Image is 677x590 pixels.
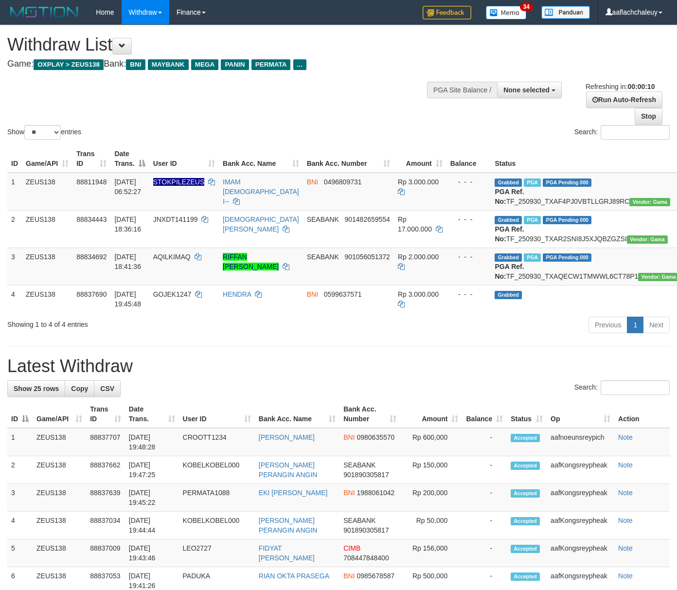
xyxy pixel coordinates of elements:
[191,59,219,70] span: MEGA
[86,428,125,456] td: 88837707
[495,291,522,299] span: Grabbed
[7,428,33,456] td: 1
[450,215,487,224] div: - - -
[72,145,110,173] th: Trans ID: activate to sort column ascending
[259,544,315,562] a: FIDYAT [PERSON_NAME]
[614,400,670,428] th: Action
[179,512,255,539] td: KOBELKOBEL000
[179,539,255,567] td: LEO2727
[293,59,306,70] span: ...
[356,489,394,497] span: Copy 1988061042 to clipboard
[343,572,355,580] span: BNI
[462,456,507,484] td: -
[153,178,205,186] span: Nama rekening ada tanda titik/strip, harap diedit
[462,539,507,567] td: -
[400,456,462,484] td: Rp 150,000
[7,285,22,313] td: 4
[148,59,189,70] span: MAYBANK
[450,252,487,262] div: - - -
[7,210,22,248] td: 2
[627,83,655,90] strong: 00:00:10
[307,178,318,186] span: BNI
[7,316,275,329] div: Showing 1 to 4 of 4 entries
[400,428,462,456] td: Rp 600,000
[541,6,590,19] img: panduan.png
[76,215,107,223] span: 88834443
[149,145,219,173] th: User ID: activate to sort column ascending
[462,512,507,539] td: -
[100,385,114,393] span: CSV
[7,400,33,428] th: ID: activate to sort column descending
[126,59,145,70] span: BNI
[125,539,179,567] td: [DATE] 19:43:46
[259,461,318,479] a: [PERSON_NAME] PERANGIN ANGIN
[223,178,299,205] a: IMAM [DEMOGRAPHIC_DATA] I--
[343,489,355,497] span: BNI
[586,83,655,90] span: Refreshing in:
[324,178,362,186] span: Copy 0496809731 to clipboard
[324,290,362,298] span: Copy 0599637571 to clipboard
[86,539,125,567] td: 88837009
[7,512,33,539] td: 4
[511,517,540,525] span: Accepted
[524,179,541,187] span: Marked by aafsreyleap
[635,108,662,125] a: Stop
[7,248,22,285] td: 3
[643,317,670,333] a: Next
[511,545,540,553] span: Accepted
[33,400,86,428] th: Game/API: activate to sort column ascending
[400,484,462,512] td: Rp 200,000
[511,489,540,498] span: Accepted
[618,544,633,552] a: Note
[34,59,104,70] span: OXPLAY > ZEUS138
[495,188,524,205] b: PGA Ref. No:
[223,215,299,233] a: [DEMOGRAPHIC_DATA][PERSON_NAME]
[125,484,179,512] td: [DATE] 19:45:22
[110,145,149,173] th: Date Trans.: activate to sort column descending
[495,263,524,280] b: PGA Ref. No:
[511,434,540,442] span: Accepted
[524,253,541,262] span: Marked by aafsolysreylen
[259,433,315,441] a: [PERSON_NAME]
[7,5,81,19] img: MOTION_logo.png
[343,526,389,534] span: Copy 901890305817 to clipboard
[497,82,562,98] button: None selected
[524,216,541,224] span: Marked by aafsolysreylen
[7,539,33,567] td: 5
[547,484,614,512] td: aafKongsreypheak
[588,317,627,333] a: Previous
[574,380,670,395] label: Search:
[586,91,662,108] a: Run Auto-Refresh
[547,512,614,539] td: aafKongsreypheak
[76,290,107,298] span: 88837690
[601,380,670,395] input: Search:
[33,512,86,539] td: ZEUS138
[543,253,591,262] span: PGA Pending
[114,178,141,196] span: [DATE] 06:52:27
[7,145,22,173] th: ID
[179,400,255,428] th: User ID: activate to sort column ascending
[339,400,400,428] th: Bank Acc. Number: activate to sort column ascending
[259,517,318,534] a: [PERSON_NAME] PERANGIN ANGIN
[618,517,633,524] a: Note
[356,572,394,580] span: Copy 0985678587 to clipboard
[601,125,670,140] input: Search:
[547,456,614,484] td: aafKongsreypheak
[547,539,614,567] td: aafKongsreypheak
[462,484,507,512] td: -
[221,59,249,70] span: PANIN
[24,125,61,140] select: Showentries
[618,489,633,497] a: Note
[394,145,446,173] th: Amount: activate to sort column ascending
[343,471,389,479] span: Copy 901890305817 to clipboard
[343,544,360,552] span: CIMB
[495,253,522,262] span: Grabbed
[495,216,522,224] span: Grabbed
[507,400,547,428] th: Status: activate to sort column ascending
[400,539,462,567] td: Rp 156,000
[343,461,375,469] span: SEABANK
[179,428,255,456] td: CROOTT1234
[495,225,524,243] b: PGA Ref. No:
[22,145,72,173] th: Game/API: activate to sort column ascending
[7,173,22,211] td: 1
